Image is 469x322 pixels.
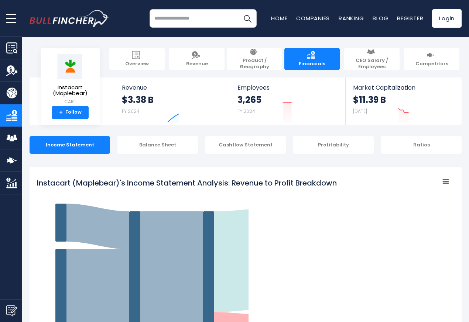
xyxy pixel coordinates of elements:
[125,61,149,67] span: Overview
[169,48,225,70] a: Revenue
[227,48,282,70] a: Product / Geography
[373,14,388,22] a: Blog
[293,136,374,154] div: Profitability
[230,77,345,125] a: Employees 3,265 FY 2024
[271,14,287,22] a: Home
[52,106,89,119] a: +Follow
[381,136,462,154] div: Ratios
[237,108,255,114] small: FY 2024
[339,14,364,22] a: Ranking
[59,109,63,116] strong: +
[114,77,230,125] a: Revenue $3.38 B FY 2024
[237,94,261,105] strong: 3,265
[346,77,461,125] a: Market Capitalization $11.39 B [DATE]
[415,61,448,67] span: Competitors
[344,48,400,70] a: CEO Salary / Employees
[37,178,337,188] tspan: Instacart (Maplebear)'s Income Statement Analysis: Revenue to Profit Breakdown
[353,108,367,114] small: [DATE]
[296,14,330,22] a: Companies
[284,48,340,70] a: Financials
[122,108,140,114] small: FY 2024
[30,10,109,27] img: bullfincher logo
[205,136,286,154] div: Cashflow Statement
[237,84,338,91] span: Employees
[117,136,198,154] div: Balance Sheet
[397,14,423,22] a: Register
[47,84,94,97] span: Instacart (Maplebear)
[299,61,325,67] span: Financials
[353,84,453,91] span: Market Capitalization
[30,136,110,154] div: Income Statement
[109,48,165,70] a: Overview
[230,58,278,70] span: Product / Geography
[404,48,459,70] a: Competitors
[122,84,223,91] span: Revenue
[47,98,94,105] small: CART
[30,10,109,27] a: Go to homepage
[122,94,154,105] strong: $3.38 B
[353,94,386,105] strong: $11.39 B
[348,58,396,70] span: CEO Salary / Employees
[46,54,94,106] a: Instacart (Maplebear) CART
[432,9,462,28] a: Login
[186,61,208,67] span: Revenue
[238,9,257,28] button: Search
